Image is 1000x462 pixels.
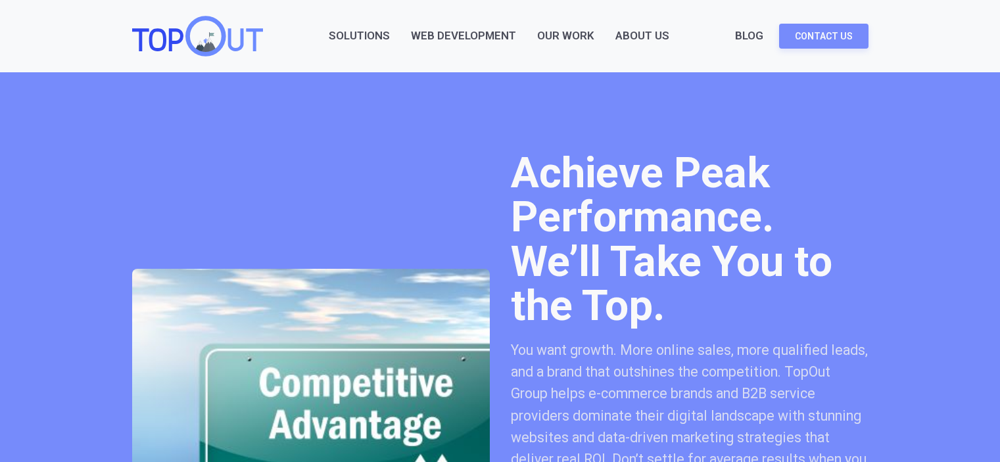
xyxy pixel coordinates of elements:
[537,27,594,45] a: Our Work
[615,27,669,45] div: About Us
[411,27,516,45] a: Web Development
[779,24,869,49] a: Contact Us
[735,27,763,45] a: Blog
[329,27,390,45] a: Solutions
[511,151,869,329] h1: Achieve Peak Performance. We’ll Take You to the Top.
